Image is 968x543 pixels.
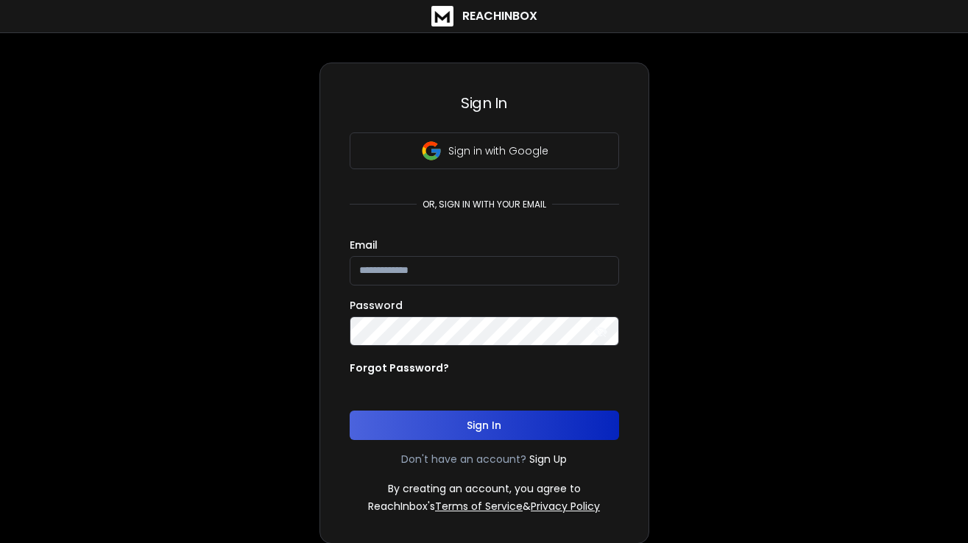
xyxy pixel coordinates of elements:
label: Password [350,300,403,310]
a: Terms of Service [435,499,523,514]
h1: ReachInbox [462,7,537,25]
p: ReachInbox's & [368,499,600,514]
a: ReachInbox [431,6,537,26]
p: Don't have an account? [401,452,526,466]
button: Sign In [350,411,619,440]
img: logo [431,6,453,26]
a: Sign Up [529,452,567,466]
button: Sign in with Google [350,132,619,169]
p: By creating an account, you agree to [388,481,581,496]
label: Email [350,240,378,250]
p: Sign in with Google [448,143,548,158]
h3: Sign In [350,93,619,113]
p: Forgot Password? [350,361,449,375]
p: or, sign in with your email [417,199,552,210]
a: Privacy Policy [531,499,600,514]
